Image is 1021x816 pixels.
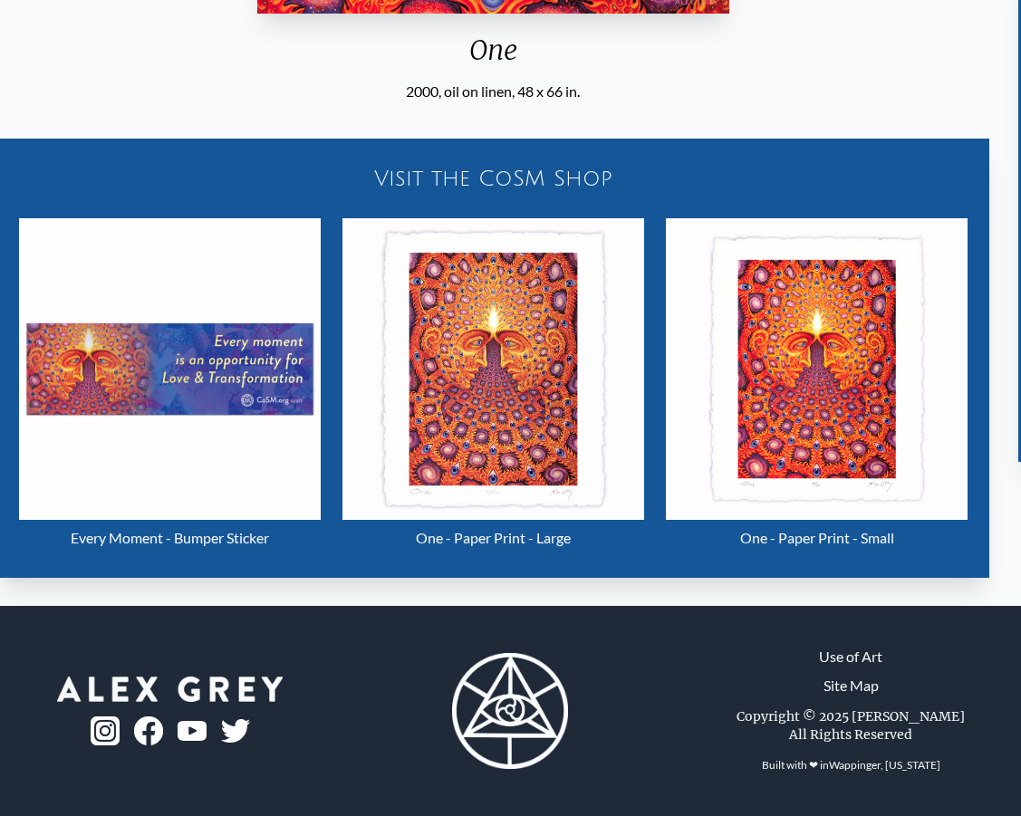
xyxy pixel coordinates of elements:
a: Visit the CoSM Shop [8,149,978,207]
a: One - Paper Print - Large [342,218,644,556]
a: Wappinger, [US_STATE] [829,758,940,772]
a: Every Moment - Bumper Sticker [19,218,321,556]
img: youtube-logo.png [178,721,207,742]
div: All Rights Reserved [789,725,912,744]
div: Built with ❤ in [755,751,948,780]
div: Copyright © 2025 [PERSON_NAME] [737,707,965,725]
img: One - Paper Print - Large [342,218,644,520]
img: twitter-logo.png [221,719,250,743]
a: Use of Art [819,646,882,667]
img: fb-logo.png [134,716,163,745]
img: ig-logo.png [91,716,120,745]
div: One [250,34,737,81]
div: One - Paper Print - Large [342,520,644,556]
a: One - Paper Print - Small [666,218,968,556]
div: 2000, oil on linen, 48 x 66 in. [250,81,737,102]
a: Site Map [824,675,879,696]
div: Every Moment - Bumper Sticker [19,520,321,556]
img: Every Moment - Bumper Sticker [19,218,321,520]
img: One - Paper Print - Small [666,218,968,520]
div: One - Paper Print - Small [666,520,968,556]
